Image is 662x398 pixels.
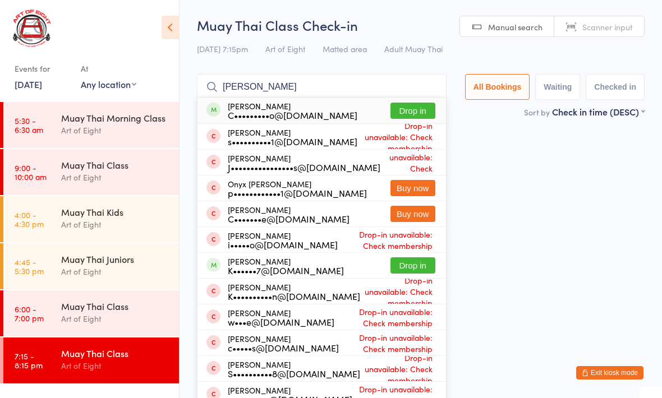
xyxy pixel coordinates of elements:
[390,180,435,196] button: Buy now
[15,116,43,134] time: 5:30 - 6:30 am
[61,171,169,184] div: Art of Eight
[61,159,169,171] div: Muay Thai Class
[61,265,169,278] div: Art of Eight
[228,257,344,275] div: [PERSON_NAME]
[3,243,179,289] a: 4:45 -5:30 pmMuay Thai JuniorsArt of Eight
[552,105,645,118] div: Check in time (DESC)
[15,351,43,369] time: 7:15 - 8:15 pm
[15,59,70,78] div: Events for
[3,149,179,195] a: 9:00 -10:00 amMuay Thai ClassArt of Eight
[228,128,357,146] div: [PERSON_NAME]
[61,253,169,265] div: Muay Thai Juniors
[15,257,44,275] time: 4:45 - 5:30 pm
[228,308,334,326] div: [PERSON_NAME]
[228,240,338,249] div: i•••••o@[DOMAIN_NAME]
[61,300,169,312] div: Muay Thai Class
[390,103,435,119] button: Drop in
[524,107,550,118] label: Sort by
[15,78,42,90] a: [DATE]
[228,101,357,119] div: [PERSON_NAME]
[488,21,543,33] span: Manual search
[339,329,435,357] span: Drop-in unavailable: Check membership
[390,257,435,274] button: Drop in
[582,21,633,33] span: Scanner input
[197,43,248,54] span: [DATE] 7:15pm
[81,59,136,78] div: At
[265,43,305,54] span: Art of Eight
[334,303,435,331] span: Drop-in unavailable: Check membership
[228,163,380,172] div: J••••••••••••••••s@[DOMAIN_NAME]
[357,117,435,156] span: Drop-in unavailable: Check membership
[338,226,435,254] span: Drop-in unavailable: Check membership
[360,272,435,311] span: Drop-in unavailable: Check membership
[15,304,44,322] time: 6:00 - 7:00 pm
[465,74,530,100] button: All Bookings
[228,214,350,223] div: C•••••••e@[DOMAIN_NAME]
[228,369,360,378] div: S••••••••••8@[DOMAIN_NAME]
[576,366,643,380] button: Exit kiosk mode
[228,334,339,352] div: [PERSON_NAME]
[228,137,357,146] div: s••••••••••1@[DOMAIN_NAME]
[11,8,53,48] img: Art of Eight
[228,291,360,300] div: K••••••••••n@[DOMAIN_NAME]
[228,317,334,326] div: w•••e@[DOMAIN_NAME]
[384,43,443,54] span: Adult Muay Thai
[228,231,338,249] div: [PERSON_NAME]
[228,360,360,378] div: [PERSON_NAME]
[228,110,357,119] div: C•••••••••o@[DOMAIN_NAME]
[535,74,580,100] button: Waiting
[228,154,380,172] div: [PERSON_NAME]
[61,347,169,359] div: Muay Thai Class
[586,74,645,100] button: Checked in
[380,137,435,188] span: Drop-in unavailable: Check membership
[61,359,169,372] div: Art of Eight
[61,312,169,325] div: Art of Eight
[228,205,350,223] div: [PERSON_NAME]
[81,78,136,90] div: Any location
[197,74,447,100] input: Search
[61,206,169,218] div: Muay Thai Kids
[3,337,179,383] a: 7:15 -8:15 pmMuay Thai ClassArt of Eight
[3,196,179,242] a: 4:00 -4:30 pmMuay Thai KidsArt of Eight
[228,179,367,197] div: Onyx [PERSON_NAME]
[61,112,169,124] div: Muay Thai Morning Class
[323,43,367,54] span: Matted area
[390,206,435,222] button: Buy now
[228,343,339,352] div: c•••••s@[DOMAIN_NAME]
[228,266,344,275] div: K••••••7@[DOMAIN_NAME]
[15,210,44,228] time: 4:00 - 4:30 pm
[15,163,47,181] time: 9:00 - 10:00 am
[61,124,169,137] div: Art of Eight
[197,16,645,34] h2: Muay Thai Class Check-in
[360,349,435,388] span: Drop-in unavailable: Check membership
[228,188,367,197] div: p••••••••••••1@[DOMAIN_NAME]
[61,218,169,231] div: Art of Eight
[228,283,360,300] div: [PERSON_NAME]
[3,102,179,148] a: 5:30 -6:30 amMuay Thai Morning ClassArt of Eight
[3,290,179,336] a: 6:00 -7:00 pmMuay Thai ClassArt of Eight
